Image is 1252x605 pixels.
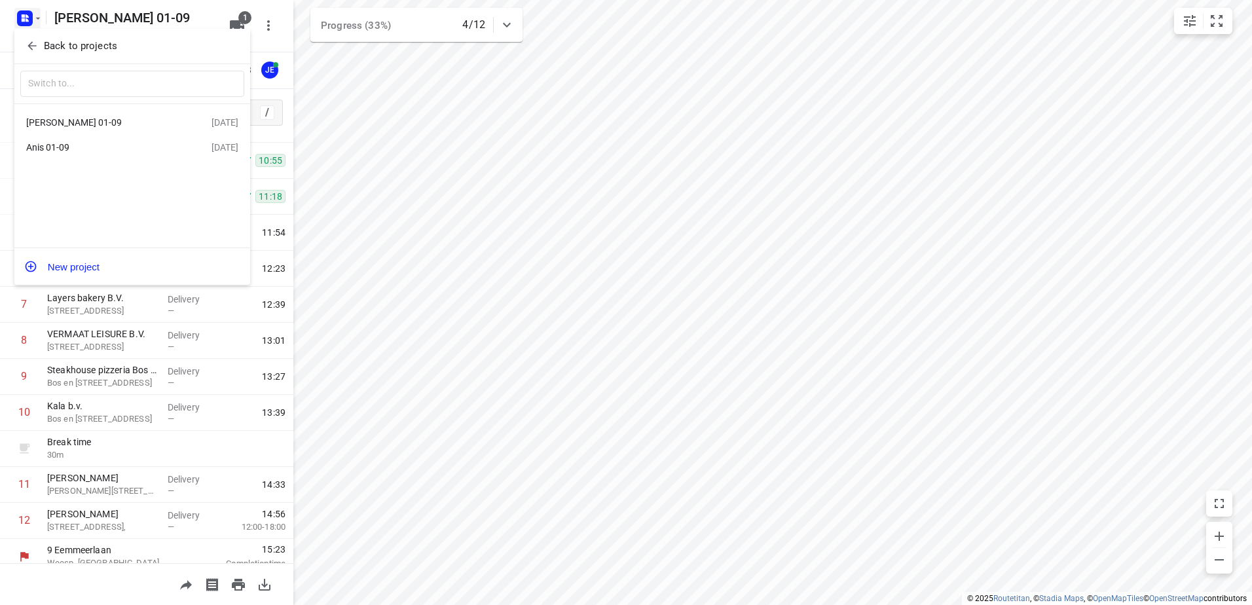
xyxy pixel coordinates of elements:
div: Anis 01-09 [26,142,177,153]
button: Back to projects [20,35,244,57]
div: [PERSON_NAME] 01-09 [26,117,177,128]
p: Back to projects [44,39,117,54]
input: Switch to... [20,71,244,98]
div: Anis 01-09[DATE] [14,135,250,160]
div: [DATE] [212,117,238,128]
div: [DATE] [212,142,238,153]
button: New project [14,253,250,280]
div: [PERSON_NAME] 01-09[DATE] [14,109,250,135]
